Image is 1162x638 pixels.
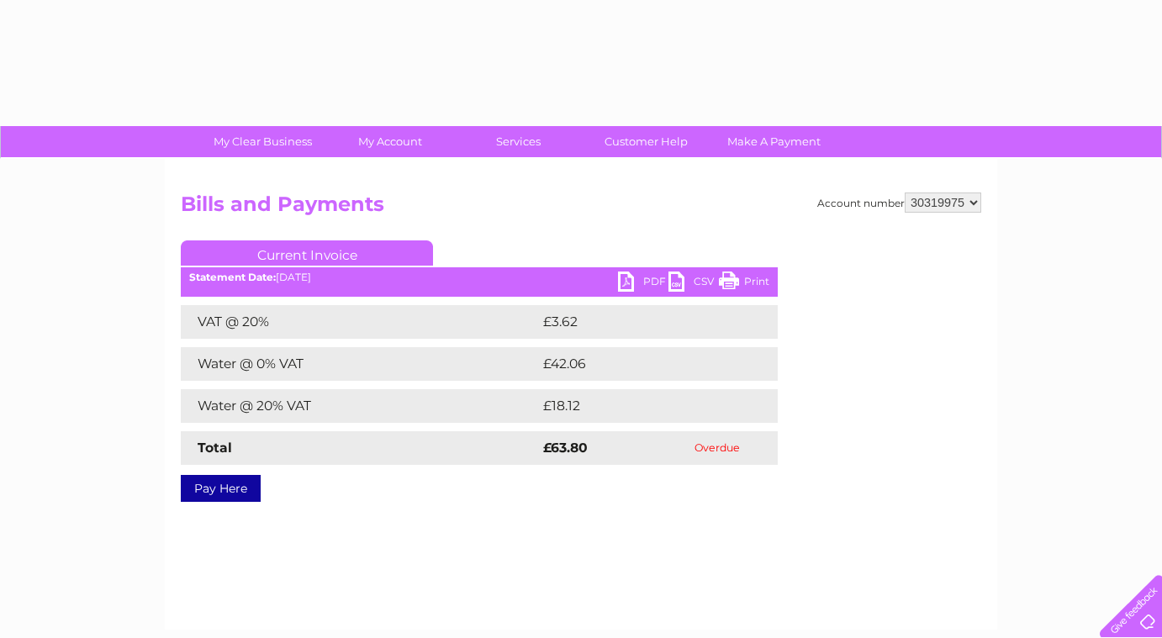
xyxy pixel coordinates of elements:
[817,192,981,213] div: Account number
[668,272,719,296] a: CSV
[577,126,716,157] a: Customer Help
[321,126,460,157] a: My Account
[449,126,588,157] a: Services
[181,272,778,283] div: [DATE]
[189,271,276,283] b: Statement Date:
[719,272,769,296] a: Print
[539,389,741,423] td: £18.12
[181,347,539,381] td: Water @ 0% VAT
[181,305,539,339] td: VAT @ 20%
[539,305,738,339] td: £3.62
[181,475,261,502] a: Pay Here
[705,126,843,157] a: Make A Payment
[539,347,744,381] td: £42.06
[193,126,332,157] a: My Clear Business
[658,431,778,465] td: Overdue
[543,440,588,456] strong: £63.80
[181,389,539,423] td: Water @ 20% VAT
[198,440,232,456] strong: Total
[181,192,981,224] h2: Bills and Payments
[181,240,433,266] a: Current Invoice
[618,272,668,296] a: PDF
